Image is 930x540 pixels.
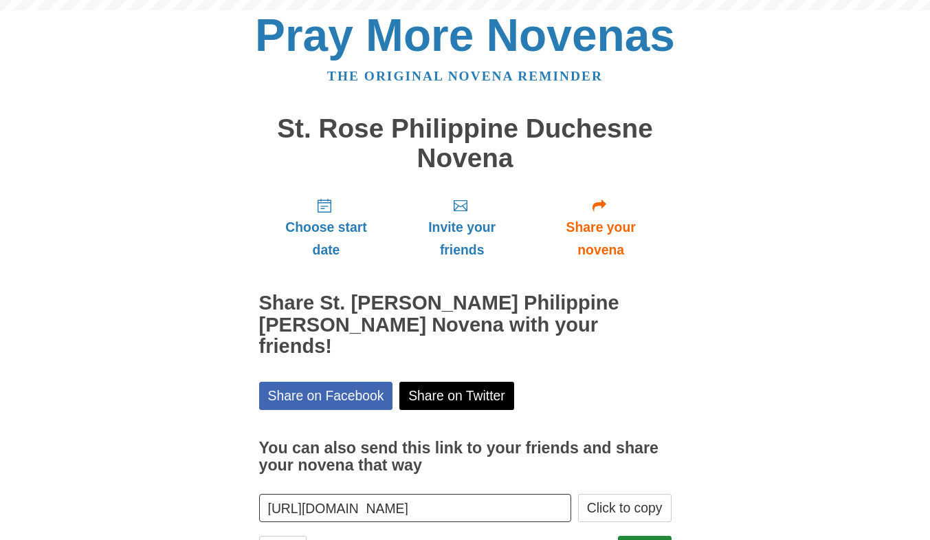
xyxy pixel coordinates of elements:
[393,186,530,268] a: Invite your friends
[255,10,675,61] a: Pray More Novenas
[259,382,393,410] a: Share on Facebook
[259,186,394,268] a: Choose start date
[259,440,672,475] h3: You can also send this link to your friends and share your novena that way
[531,186,672,268] a: Share your novena
[327,69,603,83] a: The original novena reminder
[578,494,672,522] button: Click to copy
[259,292,672,358] h2: Share St. [PERSON_NAME] Philippine [PERSON_NAME] Novena with your friends!
[407,216,516,261] span: Invite your friends
[544,216,658,261] span: Share your novena
[273,216,380,261] span: Choose start date
[259,114,672,173] h1: St. Rose Philippine Duchesne Novena
[399,382,514,410] a: Share on Twitter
